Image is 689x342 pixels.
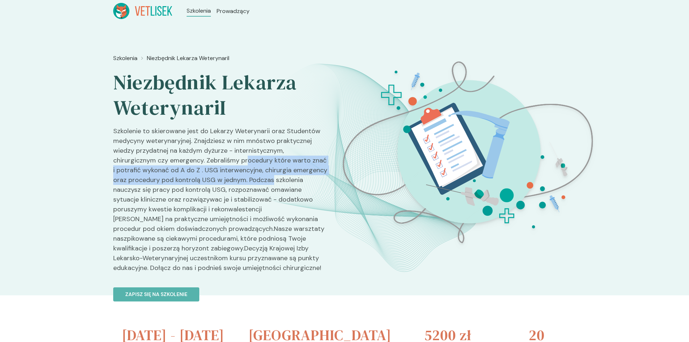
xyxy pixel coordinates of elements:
[113,126,328,279] p: Szkolenie to skierowane jest do Lekarzy Weterynarii oraz Studentów medycyny weterynaryjnej. Znajd...
[333,51,603,254] img: aHe4U0MqNJQqH-My_ProcMH_BT.svg
[113,70,328,121] h2: Niezbędnik Lekarza WeterynariI
[113,279,328,301] a: Zapisz się na szkolenie
[125,291,187,298] p: Zapisz się na szkolenie
[147,54,229,63] a: Niezbędnik Lekarza WeterynariI
[113,287,199,301] button: Zapisz się na szkolenie
[217,7,250,16] a: Prowadzący
[113,54,137,63] a: Szkolenia
[187,7,211,15] a: Szkolenia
